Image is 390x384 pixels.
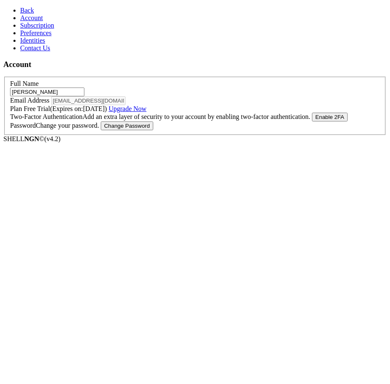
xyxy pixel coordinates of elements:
span: 4.2.0 [44,135,61,142]
button: Change Password [101,121,153,130]
label: Plan [10,105,147,112]
label: Password [10,122,101,129]
label: Email Address [10,97,50,104]
a: Upgrade Now [109,105,147,112]
a: Back [20,7,34,14]
label: Two-Factor Authentication [10,113,312,120]
span: Add an extra layer of security to your account by enabling two-factor authentication. [83,113,310,120]
a: Subscription [20,22,54,29]
span: Free Trial (Expires on: [DATE] ) [24,105,146,112]
input: Full Name [10,88,84,96]
span: Change your password. [36,122,99,129]
span: SHELL © [3,135,60,142]
a: Contact Us [20,44,50,52]
button: Enable 2FA [312,113,348,121]
a: Identities [20,37,45,44]
a: Preferences [20,29,52,36]
a: Account [20,14,43,21]
label: Full Name [10,80,39,87]
h3: Account [3,60,387,69]
b: NGN [24,135,39,142]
